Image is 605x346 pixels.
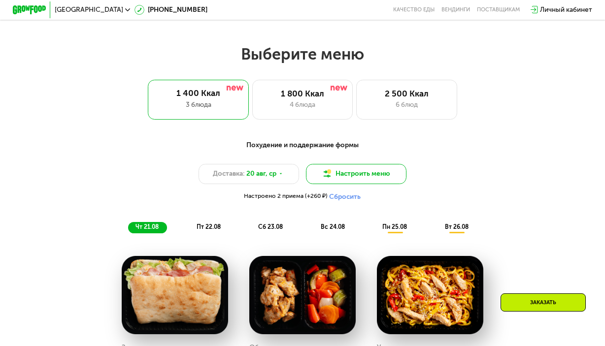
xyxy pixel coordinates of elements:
span: чт 21.08 [135,223,159,230]
div: 3 блюда [156,100,240,110]
a: Вендинги [441,6,470,13]
span: пт 22.08 [197,223,221,230]
span: Настроено 2 приема (+260 ₽) [244,193,328,199]
div: 4 блюда [261,100,344,110]
div: Заказать [501,293,586,312]
span: вс 24.08 [321,223,345,230]
h2: Выберите меню [27,44,578,64]
a: Качество еды [393,6,435,13]
div: поставщикам [477,6,520,13]
span: вт 26.08 [445,223,469,230]
button: Сбросить [329,192,361,201]
button: Настроить меню [306,164,407,184]
div: Похудение и поддержание формы [54,140,551,150]
span: 20 авг, ср [246,169,276,179]
span: [GEOGRAPHIC_DATA] [55,6,123,13]
span: пн 25.08 [382,223,407,230]
a: [PHONE_NUMBER] [134,5,207,15]
div: 1 800 Ккал [261,89,344,98]
div: 1 400 Ккал [156,88,240,98]
span: Доставка: [213,169,245,179]
div: 2 500 Ккал [365,89,448,98]
div: 6 блюд [365,100,448,110]
div: Личный кабинет [540,5,592,15]
span: сб 23.08 [258,223,283,230]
